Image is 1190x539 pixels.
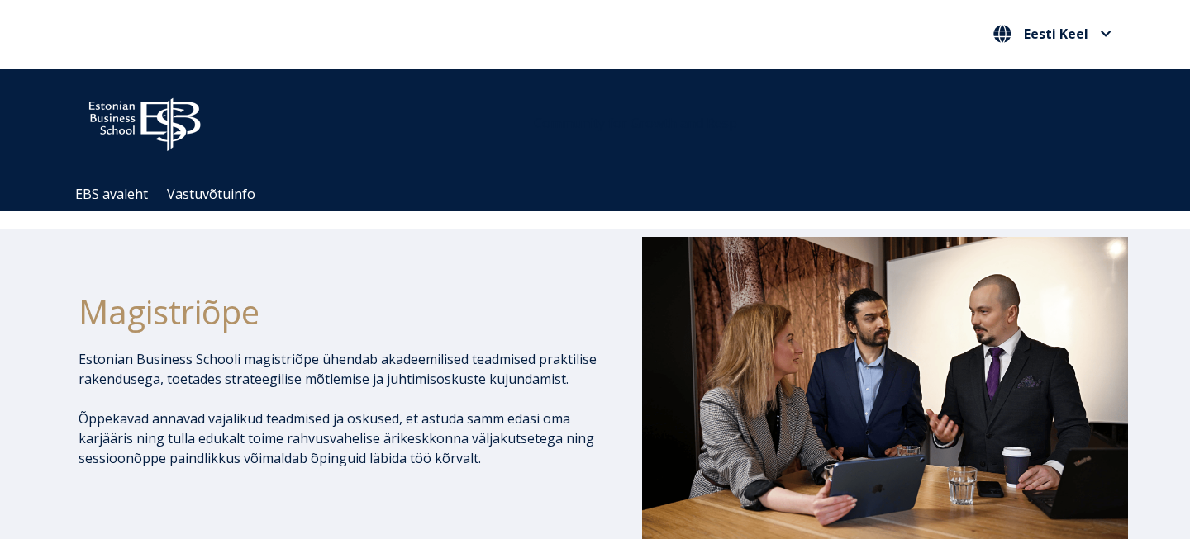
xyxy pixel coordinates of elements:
[66,177,1140,211] div: Navigation Menu
[79,409,597,468] p: Õppekavad annavad vajalikud teadmised ja oskused, et astuda samm edasi oma karjääris ning tulla e...
[79,291,597,333] h1: Magistriõpe
[167,185,255,203] a: Vastuvõtuinfo
[74,85,215,156] img: ebs_logo2016_white
[989,21,1116,47] button: Eesti Keel
[534,114,737,132] span: Community for Growth and Resp
[75,185,148,203] a: EBS avaleht
[79,349,597,389] p: Estonian Business Schooli magistriõpe ühendab akadeemilised teadmised praktilise rakendusega, toe...
[989,21,1116,48] nav: Vali oma keel
[1024,27,1088,40] span: Eesti Keel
